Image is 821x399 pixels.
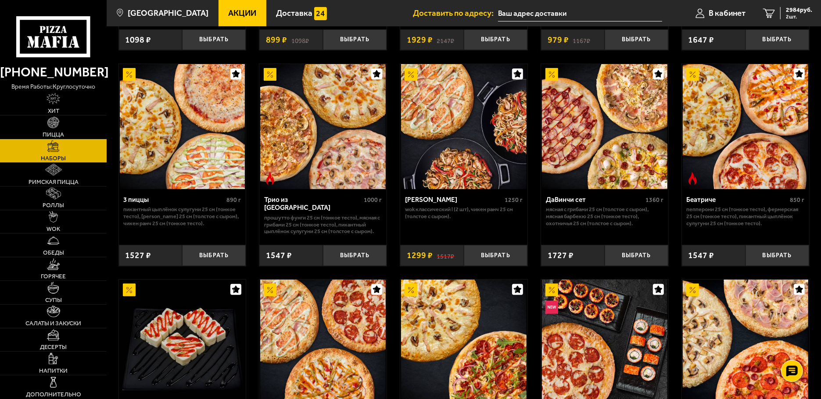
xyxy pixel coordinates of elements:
[437,251,455,259] s: 1517 ₽
[645,196,663,204] span: 1360 г
[688,36,714,44] span: 1647 ₽
[573,36,590,44] s: 1167 ₽
[687,206,804,226] p: Пепперони 25 см (тонкое тесто), Фермерская 25 см (тонкое тесто), Пикантный цыплёнок сулугуни 25 с...
[266,251,292,259] span: 1547 ₽
[605,29,668,50] button: Выбрать
[120,64,245,190] img: 3 пиццы
[39,368,68,374] span: Напитки
[548,251,574,259] span: 1727 ₽
[545,68,558,81] img: Акционный
[26,392,81,398] span: Дополнительно
[545,284,558,296] img: Акционный
[437,36,455,44] s: 2147 ₽
[228,9,256,18] span: Акции
[41,155,66,162] span: Наборы
[25,320,81,327] span: Салаты и закуски
[128,9,208,18] span: [GEOGRAPHIC_DATA]
[405,68,417,81] img: Акционный
[264,196,362,212] div: Трио из [GEOGRAPHIC_DATA]
[43,202,64,208] span: Роллы
[123,284,136,296] img: Акционный
[29,179,79,185] span: Римская пицца
[498,5,662,22] span: Россия, Санкт-Петербург, улица Подвойского, 14к1
[546,196,643,204] div: ДаВинчи сет
[546,206,663,226] p: Мясная с грибами 25 см (толстое с сыром), Мясная Барбекю 25 см (тонкое тесто), Охотничья 25 см (т...
[123,68,136,81] img: Акционный
[264,284,276,296] img: Акционный
[264,68,276,81] img: Акционный
[45,297,62,303] span: Супы
[786,14,812,19] span: 2 шт.
[746,245,809,266] button: Выбрать
[48,108,59,114] span: Хит
[542,64,667,190] img: ДаВинчи сет
[413,9,498,18] span: Доставить по адресу:
[43,132,64,138] span: Пицца
[548,36,569,44] span: 979 ₽
[364,196,382,204] span: 1000 г
[43,250,64,256] span: Обеды
[323,29,387,50] button: Выбрать
[464,245,527,266] button: Выбрать
[266,36,287,44] span: 899 ₽
[686,172,699,185] img: Острое блюдо
[405,284,417,296] img: Акционный
[291,36,309,44] s: 1098 ₽
[400,64,527,190] a: АкционныйВилла Капри
[686,284,699,296] img: Акционный
[405,196,502,204] div: [PERSON_NAME]
[123,206,241,226] p: Пикантный цыплёнок сулугуни 25 см (тонкое тесто), [PERSON_NAME] 25 см (толстое с сыром), Чикен Ра...
[125,251,151,259] span: 1527 ₽
[786,7,812,13] span: 2984 руб.
[264,172,276,185] img: Острое блюдо
[401,64,527,190] img: Вилла Капри
[687,196,788,204] div: Беатриче
[40,344,67,350] span: Десерты
[41,273,66,280] span: Горячее
[259,64,387,190] a: АкционныйОстрое блюдоТрио из Рио
[226,196,241,204] span: 890 г
[47,226,60,232] span: WOK
[686,68,699,81] img: Акционный
[407,251,433,259] span: 1299 ₽
[464,29,527,50] button: Выбрать
[746,29,809,50] button: Выбрать
[323,245,387,266] button: Выбрать
[182,245,246,266] button: Выбрать
[688,251,714,259] span: 1547 ₽
[683,64,808,190] img: Беатриче
[790,196,804,204] span: 850 г
[682,64,809,190] a: АкционныйОстрое блюдоБеатриче
[123,196,224,204] div: 3 пиццы
[182,29,246,50] button: Выбрать
[264,214,382,235] p: Прошутто Фунги 25 см (тонкое тесто), Мясная с грибами 25 см (тонкое тесто), Пикантный цыплёнок су...
[407,36,433,44] span: 1929 ₽
[260,64,386,190] img: Трио из Рио
[605,245,668,266] button: Выбрать
[541,64,668,190] a: АкционныйДаВинчи сет
[505,196,523,204] span: 1250 г
[125,36,151,44] span: 1098 ₽
[276,9,312,18] span: Доставка
[405,206,523,219] p: Wok классический L (2 шт), Чикен Ранч 25 см (толстое с сыром).
[709,9,746,18] span: В кабинет
[314,7,327,20] img: 15daf4d41897b9f0e9f617042186c801.svg
[119,64,246,190] a: Акционный3 пиццы
[498,5,662,22] input: Ваш адрес доставки
[545,301,558,313] img: Новинка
